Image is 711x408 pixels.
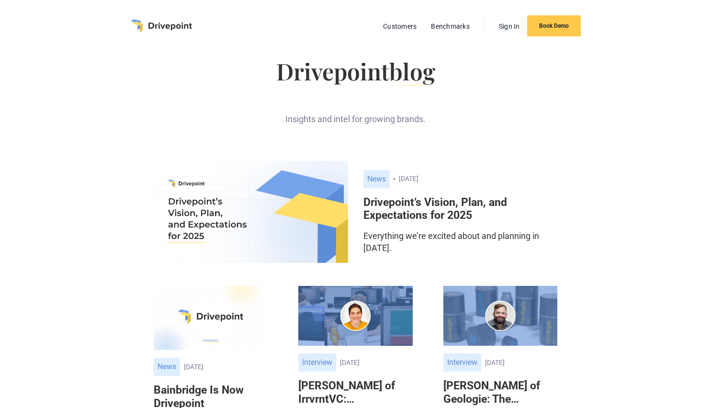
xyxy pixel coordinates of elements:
[399,175,557,183] div: [DATE]
[363,196,558,222] h6: Drivepoint’s Vision, Plan, and Expectations for 2025
[378,20,421,33] a: Customers
[298,353,336,372] div: Interview
[443,286,557,346] img: Nick Allen of Geologie: The Importance of Product-Market-Founder-Fit for DTC Brands
[298,379,412,406] h6: [PERSON_NAME] of IrrvrntVC: Unconventional Investments & Controlling Your Brand’s Destiny
[363,170,390,188] div: News
[298,286,412,346] img: Andrew Gluck of IrrvrntVC: Unconventional Investments & Controlling Your Brand’s Destiny
[443,379,557,406] h6: [PERSON_NAME] of Geologie: The Importance of Product-Market-Founder-Fit for DTC Brands
[184,363,268,371] div: [DATE]
[389,56,435,86] span: blog
[485,359,557,367] div: [DATE]
[443,353,481,372] div: Interview
[363,170,558,254] a: News[DATE]Drivepoint’s Vision, Plan, and Expectations for 2025Everything we’re excited about and ...
[494,20,525,33] a: Sign In
[340,359,412,367] div: [DATE]
[154,98,557,125] div: Insights and intel for growing brands.
[154,358,180,376] div: News
[527,15,581,36] a: Book Demo
[363,230,558,254] p: Everything we’re excited about and planning in [DATE].
[154,286,268,350] img: Bainbridge Is Now Drivepoint
[131,19,192,33] a: home
[154,59,557,82] h1: Drivepoint
[426,20,474,33] a: Benchmarks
